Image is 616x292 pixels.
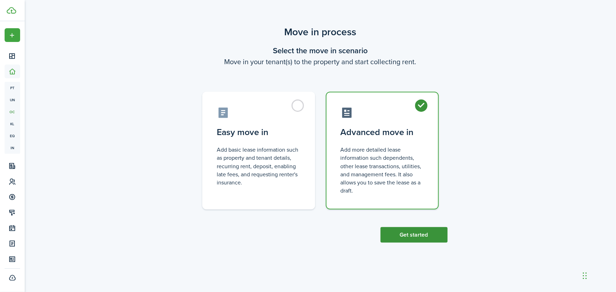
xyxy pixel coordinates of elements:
[581,258,616,292] iframe: Chat Widget
[5,106,20,118] a: oc
[193,56,448,67] wizard-step-header-description: Move in your tenant(s) to the property and start collecting rent.
[7,7,16,14] img: TenantCloud
[193,45,448,56] wizard-step-header-title: Select the move in scenario
[5,82,20,94] a: pt
[217,146,300,187] control-radio-card-description: Add basic lease information such as property and tenant details, recurring rent, deposit, enablin...
[341,126,424,139] control-radio-card-title: Advanced move in
[341,146,424,195] control-radio-card-description: Add more detailed lease information such dependents, other lease transactions, utilities, and man...
[5,142,20,154] a: in
[5,118,20,130] a: kl
[5,28,20,42] button: Open menu
[5,94,20,106] a: un
[381,227,448,243] button: Get started
[583,265,587,286] div: Drag
[217,126,300,139] control-radio-card-title: Easy move in
[193,25,448,39] scenario-title: Move in process
[5,130,20,142] a: eq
